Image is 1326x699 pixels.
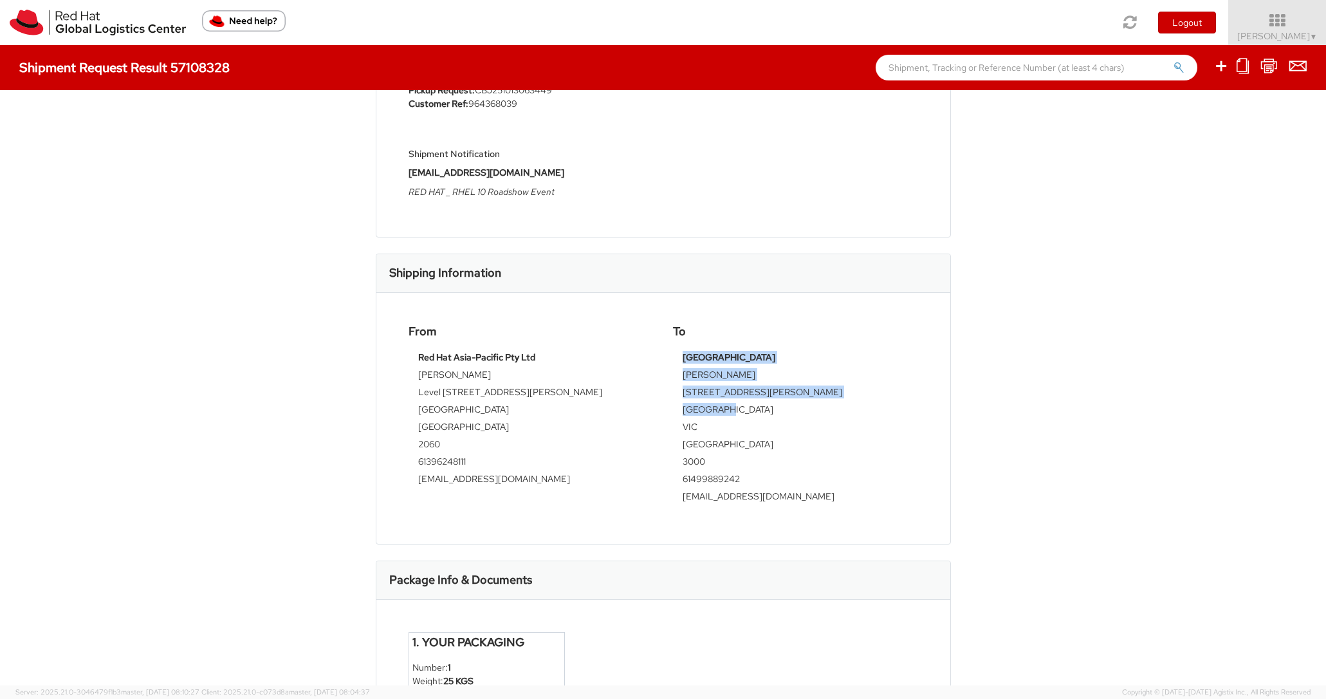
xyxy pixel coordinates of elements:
strong: 1 [448,662,451,673]
h4: Shipment Request Result 57108328 [19,61,230,75]
i: RED HAT _ RHEL 10 Roadshow Event [409,186,555,198]
span: Client: 2025.21.0-c073d8a [201,687,370,696]
span: ▼ [1310,32,1318,42]
span: Server: 2025.21.0-3046479f1b3 [15,687,199,696]
img: rh-logistics-00dfa346123c4ec078e1.svg [10,10,186,35]
td: [GEOGRAPHIC_DATA] [418,403,644,420]
button: Logout [1158,12,1216,33]
td: 61396248111 [418,455,644,472]
li: Weight: [412,675,562,688]
td: 3000 [683,455,908,472]
li: 964368039 [409,97,654,111]
td: [EMAIL_ADDRESS][DOMAIN_NAME] [418,472,644,490]
strong: [GEOGRAPHIC_DATA] [683,351,775,363]
td: [STREET_ADDRESS][PERSON_NAME] [683,386,908,403]
strong: 25 KGS [443,675,474,687]
td: VIC [683,420,908,438]
td: 61499889242 [683,472,908,490]
h4: From [409,325,654,338]
strong: Red Hat Asia-Pacific Pty Ltd [418,351,535,363]
strong: [EMAIL_ADDRESS][DOMAIN_NAME] [409,167,564,178]
h3: Package Info & Documents [389,573,532,586]
button: Need help? [202,10,286,32]
span: master, [DATE] 08:04:37 [289,687,370,696]
td: [GEOGRAPHIC_DATA] [418,420,644,438]
td: [PERSON_NAME] [683,368,908,386]
td: [GEOGRAPHIC_DATA] [683,403,908,420]
td: Level [STREET_ADDRESS][PERSON_NAME] [418,386,644,403]
span: [PERSON_NAME] [1237,30,1318,42]
td: [PERSON_NAME] [418,368,644,386]
td: [EMAIL_ADDRESS][DOMAIN_NAME] [683,490,908,507]
h3: Shipping Information [389,266,501,279]
td: [GEOGRAPHIC_DATA] [683,438,908,455]
h4: To [673,325,918,338]
li: Number: [412,661,562,675]
span: Copyright © [DATE]-[DATE] Agistix Inc., All Rights Reserved [1122,687,1311,698]
h4: 1. Your Packaging [412,636,562,649]
li: CBJ251013063449 [409,84,654,97]
td: 2060 [418,438,644,455]
strong: Pickup Request: [409,84,475,96]
h5: Shipment Notification [409,149,654,159]
strong: Customer Ref: [409,98,468,109]
input: Shipment, Tracking or Reference Number (at least 4 chars) [876,55,1197,80]
span: master, [DATE] 08:10:27 [121,687,199,696]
